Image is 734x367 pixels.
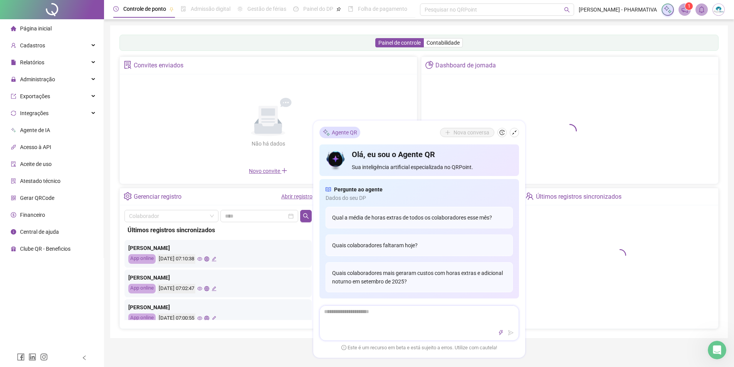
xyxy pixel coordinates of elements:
span: Integrações [20,110,49,116]
div: Agente QR [319,127,360,138]
span: edit [212,256,217,261]
span: Admissão digital [191,6,230,12]
span: thunderbolt [498,330,504,335]
div: Não há dados [233,139,304,148]
span: api [11,144,16,150]
div: App online [128,284,156,293]
span: Folha de pagamento [358,6,407,12]
span: pushpin [169,7,174,12]
div: App online [128,254,156,264]
div: [PERSON_NAME] [128,273,308,282]
span: global [204,286,209,291]
span: Página inicial [20,25,52,32]
span: bell [698,6,705,13]
span: [PERSON_NAME] - PHARMATIVA [579,5,657,14]
span: Este é um recurso em beta e está sujeito a erros. Utilize com cautela! [341,344,497,352]
span: Aceite de uso [20,161,52,167]
span: file [11,60,16,65]
span: Controle de ponto [123,6,166,12]
span: Central de ajuda [20,229,59,235]
span: Contabilidade [427,40,460,46]
button: thunderbolt [496,328,506,337]
span: team [526,192,534,200]
sup: 1 [685,2,693,10]
span: clock-circle [113,6,119,12]
div: [DATE] 07:00:55 [158,313,195,323]
span: Pergunte ao agente [334,185,383,194]
span: user-add [11,43,16,48]
span: eye [197,316,202,321]
img: icon [326,149,346,171]
span: Sua inteligência artificial especializada no QRPoint. [352,163,512,171]
span: Painel de controle [378,40,421,46]
span: Gerar QRCode [20,195,54,201]
span: export [11,94,16,99]
span: notification [681,6,688,13]
span: dollar [11,212,16,218]
span: sun [237,6,243,12]
div: Últimos registros sincronizados [128,225,309,235]
div: [DATE] 07:02:47 [158,284,195,293]
span: exclamation-circle [341,345,346,350]
span: Atestado técnico [20,178,60,184]
span: global [204,316,209,321]
div: Quais colaboradores mais geraram custos com horas extras e adicional noturno em setembro de 2025? [326,262,513,292]
span: facebook [17,353,25,361]
span: Exportações [20,93,50,99]
span: loading [563,124,577,138]
span: solution [124,61,132,69]
span: edit [212,286,217,291]
span: search [564,7,570,13]
div: Convites enviados [134,59,183,72]
span: lock [11,77,16,82]
span: instagram [40,353,48,361]
div: Últimos registros sincronizados [536,190,621,203]
div: Dashboard de jornada [435,59,496,72]
span: qrcode [11,195,16,201]
span: solution [11,178,16,184]
div: [DATE] 07:10:38 [158,254,195,264]
div: Quais colaboradores faltaram hoje? [326,235,513,256]
button: send [506,328,516,337]
span: Dados do seu DP [326,194,513,202]
span: Relatórios [20,59,44,65]
span: file-done [181,6,186,12]
span: linkedin [29,353,36,361]
span: Gestão de férias [247,6,286,12]
span: edit [212,316,217,321]
span: pie-chart [425,61,433,69]
img: 24955 [713,4,724,15]
span: 1 [688,3,690,9]
iframe: Intercom live chat [708,341,726,359]
span: book [348,6,353,12]
span: Agente de IA [20,127,50,133]
a: Abrir registro [281,193,312,199]
span: Painel do DP [303,6,333,12]
span: left [82,355,87,360]
span: plus [281,168,287,174]
span: Administração [20,76,55,82]
span: history [499,130,505,135]
div: App online [128,313,156,323]
span: sync [11,111,16,116]
h4: Olá, eu sou o Agente QR [352,149,512,160]
span: global [204,256,209,261]
span: Acesso à API [20,144,51,150]
span: read [326,185,331,194]
div: Gerenciar registro [134,190,181,203]
div: [PERSON_NAME] [128,244,308,252]
img: sparkle-icon.fc2bf0ac1784a2077858766a79e2daf3.svg [663,5,672,14]
span: Financeiro [20,212,45,218]
span: setting [124,192,132,200]
button: Nova conversa [440,128,494,137]
div: Qual a média de horas extras de todos os colaboradores esse mês? [326,207,513,228]
span: loading [614,249,626,261]
img: sparkle-icon.fc2bf0ac1784a2077858766a79e2daf3.svg [322,128,330,136]
div: [PERSON_NAME] [128,303,308,312]
span: pushpin [336,7,341,12]
span: gift [11,246,16,251]
span: Clube QR - Beneficios [20,246,71,252]
span: audit [11,161,16,167]
span: Novo convite [249,168,287,174]
span: eye [197,286,202,291]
